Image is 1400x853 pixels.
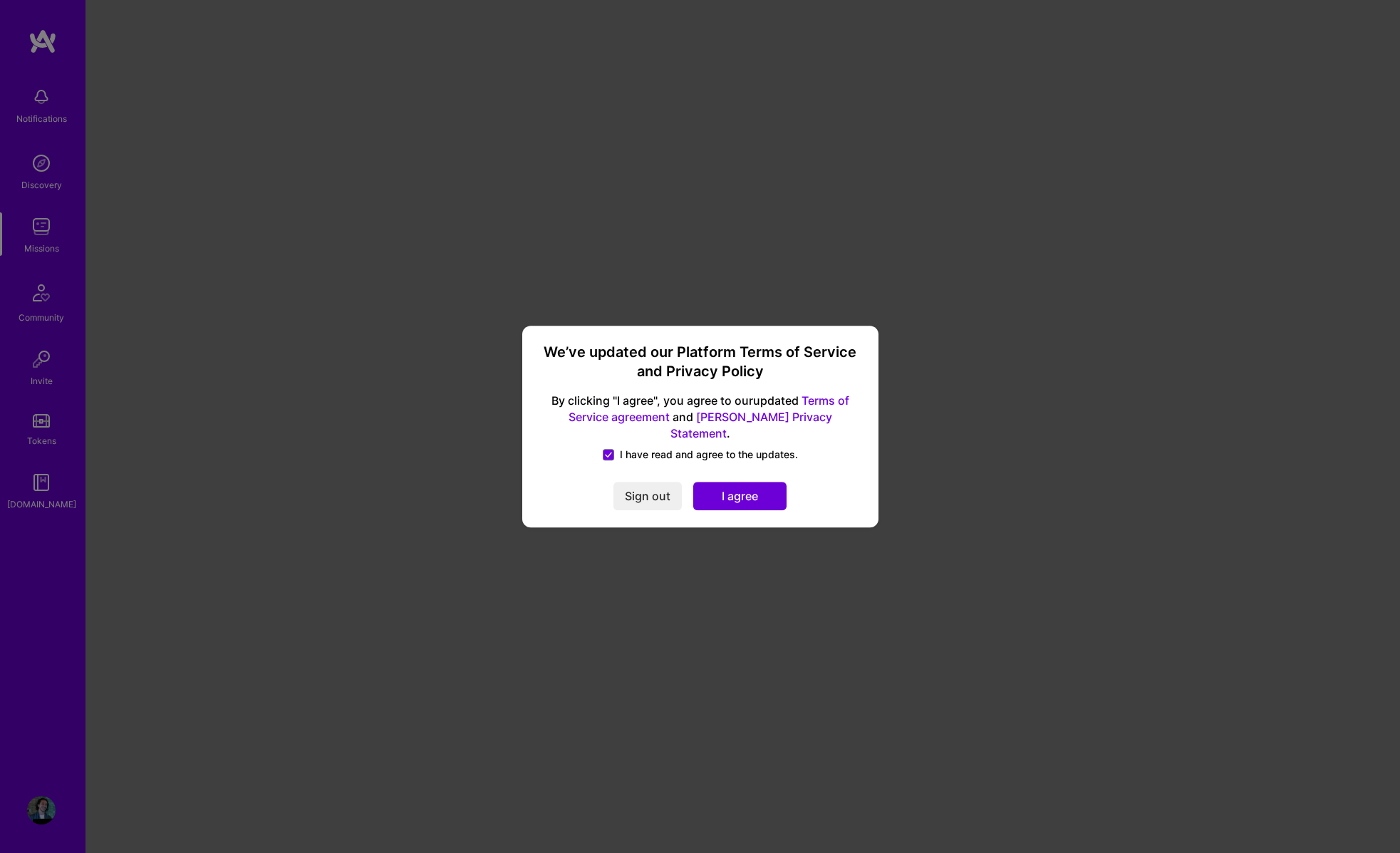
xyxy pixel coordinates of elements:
[539,343,861,382] h3: We’ve updated our Platform Terms of Service and Privacy Policy
[613,482,682,510] button: Sign out
[569,394,849,425] a: Terms of Service agreement
[670,410,832,440] a: [PERSON_NAME] Privacy Statement
[620,448,798,462] span: I have read and agree to the updates.
[693,482,787,510] button: I agree
[539,393,861,443] span: By clicking "I agree", you agree to our updated and .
